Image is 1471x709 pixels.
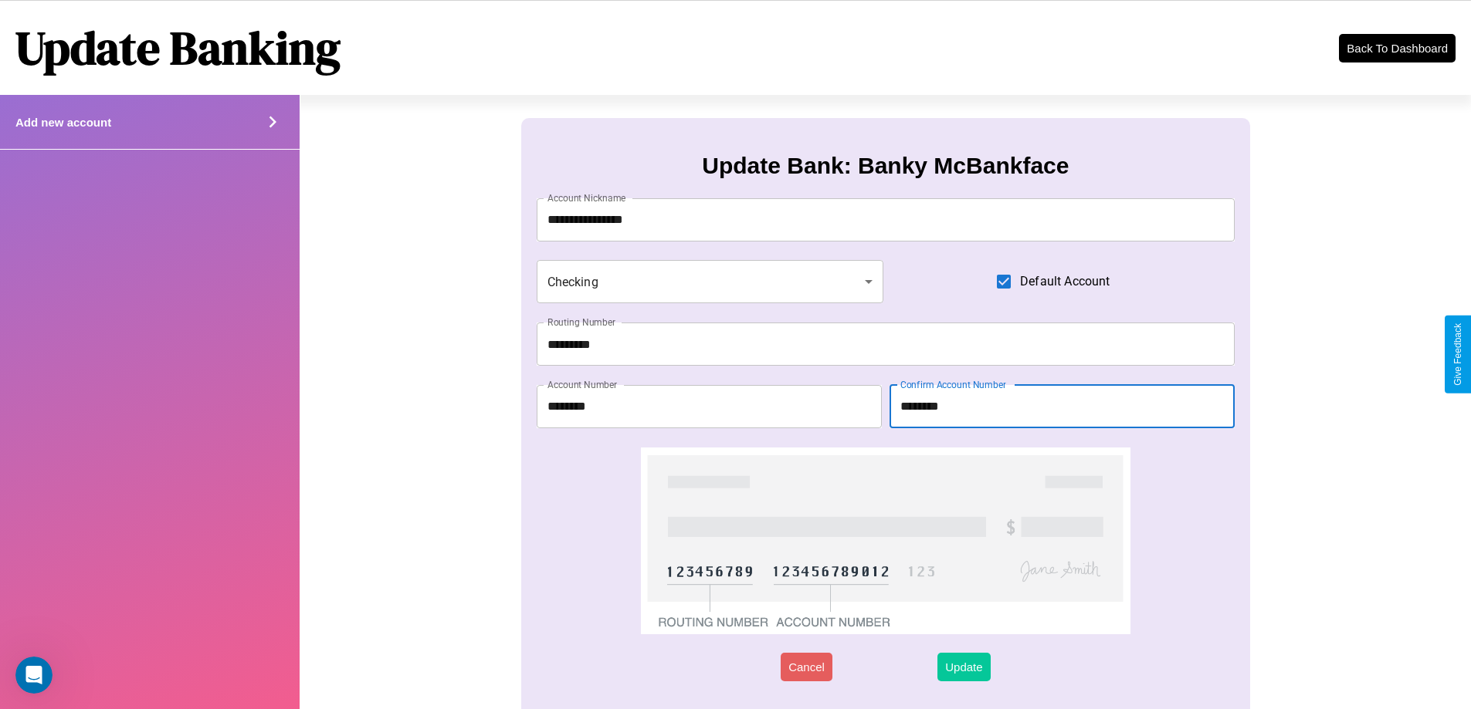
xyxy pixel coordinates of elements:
h4: Add new account [15,116,111,129]
label: Account Nickname [547,191,626,204]
button: Back To Dashboard [1339,34,1456,62]
button: Update [937,653,990,681]
h1: Update Banking [15,16,341,79]
button: Cancel [781,653,832,681]
label: Account Number [547,378,617,391]
div: Checking [537,260,884,303]
label: Routing Number [547,316,615,329]
label: Confirm Account Number [900,378,1006,391]
iframe: Intercom live chat [15,657,53,694]
div: Give Feedback [1452,323,1463,386]
img: check [641,447,1130,634]
span: Default Account [1020,272,1110,291]
h3: Update Bank: Banky McBankface [702,153,1069,179]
